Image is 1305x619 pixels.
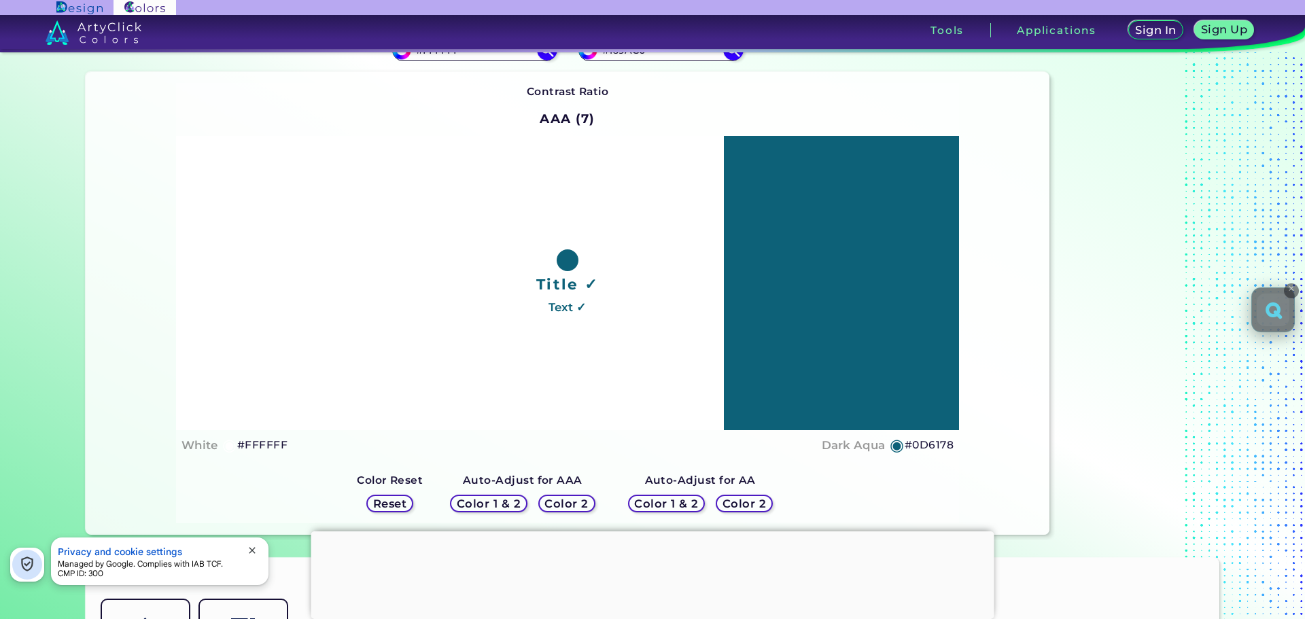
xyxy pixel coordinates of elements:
button: Open extension features [1257,294,1289,326]
h5: #0D6178 [905,436,954,454]
h5: Reset [375,499,405,509]
h4: Dark Aqua [822,436,885,455]
h5: ◉ [222,437,237,453]
h5: Sign In [1137,25,1174,35]
h3: Applications [1017,25,1096,35]
strong: Color Reset [357,474,423,487]
a: Sign Up [1198,22,1251,39]
h5: Sign Up [1203,24,1245,35]
strong: Auto-Adjust for AAA [463,474,582,487]
h4: Text ✓ [549,298,586,317]
h5: Color 2 [725,499,764,509]
iframe: Advertisement [311,531,994,616]
h5: Color 1 & 2 [460,499,518,509]
h2: AAA (7) [534,103,601,133]
h5: #FFFFFF [237,436,288,454]
img: ArtyClick Design logo [56,1,102,14]
strong: Contrast Ratio [527,85,609,98]
h3: Tools [930,25,964,35]
img: logo_artyclick_colors_white.svg [46,20,141,45]
h5: Color 1 & 2 [638,499,695,509]
button: Close floating button [1284,283,1299,298]
h4: White [181,436,217,455]
h5: Color 2 [547,499,587,509]
a: Sign In [1131,22,1181,39]
h1: Title ✓ [536,274,599,294]
strong: Auto-Adjust for AA [645,474,756,487]
h5: ◉ [890,437,905,453]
